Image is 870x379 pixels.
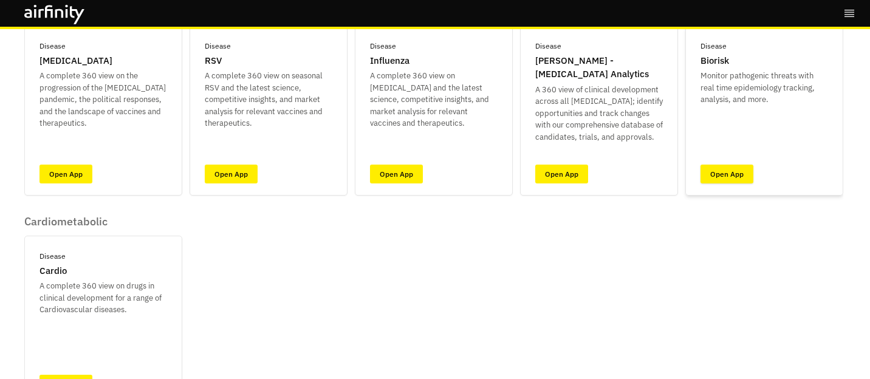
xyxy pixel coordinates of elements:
[700,41,727,52] p: Disease
[39,70,167,129] p: A complete 360 view on the progression of the [MEDICAL_DATA] pandemic, the political responses, a...
[205,54,222,68] p: RSV
[700,54,729,68] p: Biorisk
[205,70,332,129] p: A complete 360 view on seasonal RSV and the latest science, competitive insights, and market anal...
[700,70,828,106] p: Monitor pathogenic threats with real time epidemiology tracking, analysis, and more.
[370,54,409,68] p: Influenza
[39,264,67,278] p: Cardio
[39,41,66,52] p: Disease
[535,54,663,81] p: [PERSON_NAME] - [MEDICAL_DATA] Analytics
[39,280,167,316] p: A complete 360 view on drugs in clinical development for a range of Cardiovascular diseases.
[700,165,753,183] a: Open App
[39,251,66,262] p: Disease
[370,165,423,183] a: Open App
[535,41,561,52] p: Disease
[205,165,258,183] a: Open App
[205,41,231,52] p: Disease
[39,165,92,183] a: Open App
[535,84,663,143] p: A 360 view of clinical development across all [MEDICAL_DATA]; identify opportunities and track ch...
[39,54,112,68] p: [MEDICAL_DATA]
[370,70,498,129] p: A complete 360 view on [MEDICAL_DATA] and the latest science, competitive insights, and market an...
[24,215,182,228] p: Cardiometabolic
[370,41,396,52] p: Disease
[535,165,588,183] a: Open App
